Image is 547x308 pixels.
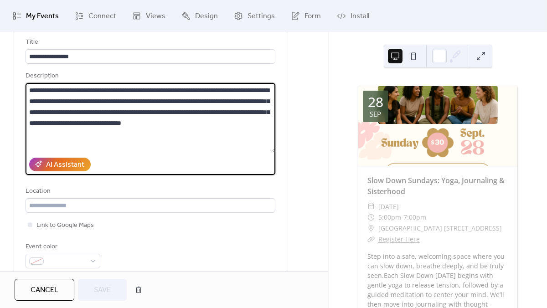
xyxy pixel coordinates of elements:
span: Settings [248,11,275,22]
span: Link to Google Maps [36,220,94,231]
div: Sep [370,111,381,118]
div: ​ [367,212,375,223]
span: Install [351,11,369,22]
a: Slow Down Sundays: Yoga, Journaling & Sisterhood [367,175,505,196]
span: Form [304,11,321,22]
div: ​ [367,223,375,234]
button: Cancel [15,279,74,301]
span: My Events [26,11,59,22]
a: Design [175,4,225,28]
span: Design [195,11,218,22]
span: [GEOGRAPHIC_DATA] [STREET_ADDRESS] [378,223,502,234]
span: Views [146,11,165,22]
div: Description [26,71,273,82]
span: Connect [88,11,116,22]
span: 5:00pm [378,212,401,223]
div: ​ [367,201,375,212]
a: My Events [5,4,66,28]
div: 28 [368,95,383,109]
div: Title [26,37,273,48]
div: Location [26,186,273,197]
span: [DATE] [378,201,399,212]
div: ​ [367,234,375,245]
span: 7:00pm [403,212,426,223]
span: Cancel [31,285,58,296]
button: AI Assistant [29,158,91,171]
a: Connect [68,4,123,28]
a: Form [284,4,328,28]
a: Settings [227,4,282,28]
a: Register Here [378,235,420,243]
div: AI Assistant [46,159,84,170]
span: - [401,212,403,223]
a: Views [125,4,172,28]
div: Event color [26,241,98,252]
a: Install [330,4,376,28]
